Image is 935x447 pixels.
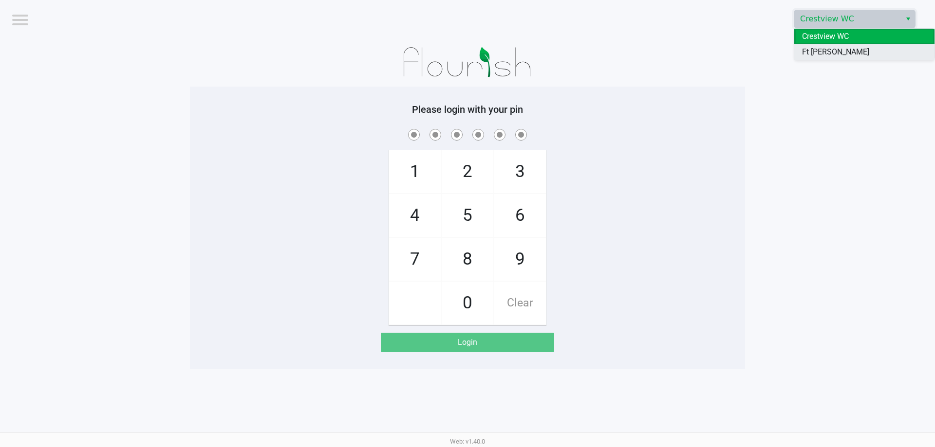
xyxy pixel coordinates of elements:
span: 3 [494,150,546,193]
span: 2 [442,150,493,193]
span: 4 [389,194,441,237]
h5: Please login with your pin [197,104,738,115]
span: Crestview WC [802,31,849,42]
span: Ft [PERSON_NAME][GEOGRAPHIC_DATA] [802,46,927,70]
span: 7 [389,238,441,281]
span: 0 [442,282,493,324]
span: Crestview WC [800,13,895,25]
span: 6 [494,194,546,237]
span: 8 [442,238,493,281]
span: 1 [389,150,441,193]
span: 5 [442,194,493,237]
span: Clear [494,282,546,324]
span: Web: v1.40.0 [450,438,485,445]
button: Select [901,10,915,28]
span: 9 [494,238,546,281]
